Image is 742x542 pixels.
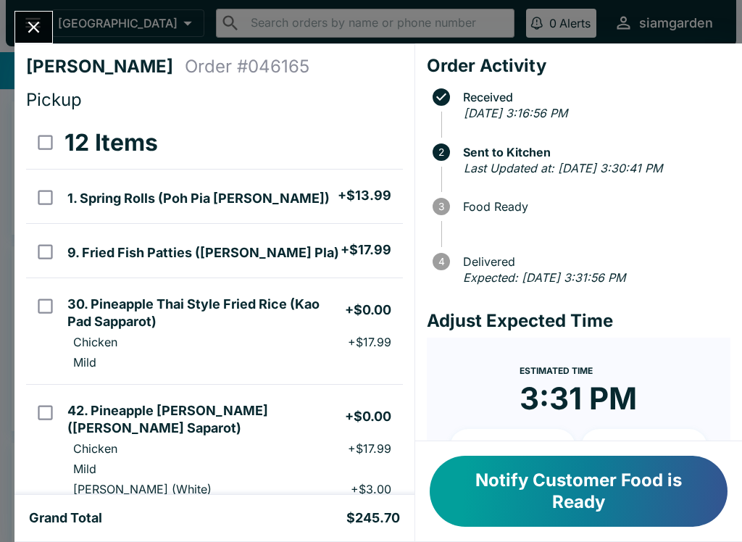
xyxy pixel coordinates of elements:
h5: 1. Spring Rolls (Poh Pia [PERSON_NAME]) [67,190,330,207]
h5: + $0.00 [345,301,391,319]
span: Pickup [26,89,82,110]
h4: [PERSON_NAME] [26,56,185,78]
h4: Order # 046165 [185,56,309,78]
p: Chicken [73,335,117,349]
span: Sent to Kitchen [456,146,730,159]
h5: + $17.99 [341,241,391,259]
em: Last Updated at: [DATE] 3:30:41 PM [464,161,662,175]
text: 4 [438,256,444,267]
text: 3 [438,201,444,212]
h4: Adjust Expected Time [427,310,730,332]
h3: 12 Items [64,128,158,157]
h5: + $0.00 [345,408,391,425]
button: + 10 [450,429,576,465]
p: + $3.00 [351,482,391,496]
em: [DATE] 3:16:56 PM [464,106,567,120]
span: Food Ready [456,200,730,213]
button: Notify Customer Food is Ready [430,456,728,527]
h5: 30. Pineapple Thai Style Fried Rice (Kao Pad Sapparot) [67,296,344,330]
time: 3:31 PM [520,380,637,417]
p: Chicken [73,441,117,456]
p: + $17.99 [348,441,391,456]
span: Estimated Time [520,365,593,376]
button: + 20 [581,429,707,465]
h5: $245.70 [346,509,400,527]
h5: 42. Pineapple [PERSON_NAME] ([PERSON_NAME] Saparot) [67,402,344,437]
em: Expected: [DATE] 3:31:56 PM [463,270,625,285]
button: Close [15,12,52,43]
span: Delivered [456,255,730,268]
span: Received [456,91,730,104]
h5: + $13.99 [338,187,391,204]
text: 2 [438,146,444,158]
h4: Order Activity [427,55,730,77]
h5: Grand Total [29,509,102,527]
p: [PERSON_NAME] (White) [73,482,212,496]
p: + $17.99 [348,335,391,349]
h5: 9. Fried Fish Patties ([PERSON_NAME] Pla) [67,244,339,262]
p: Mild [73,355,96,370]
p: Mild [73,462,96,476]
